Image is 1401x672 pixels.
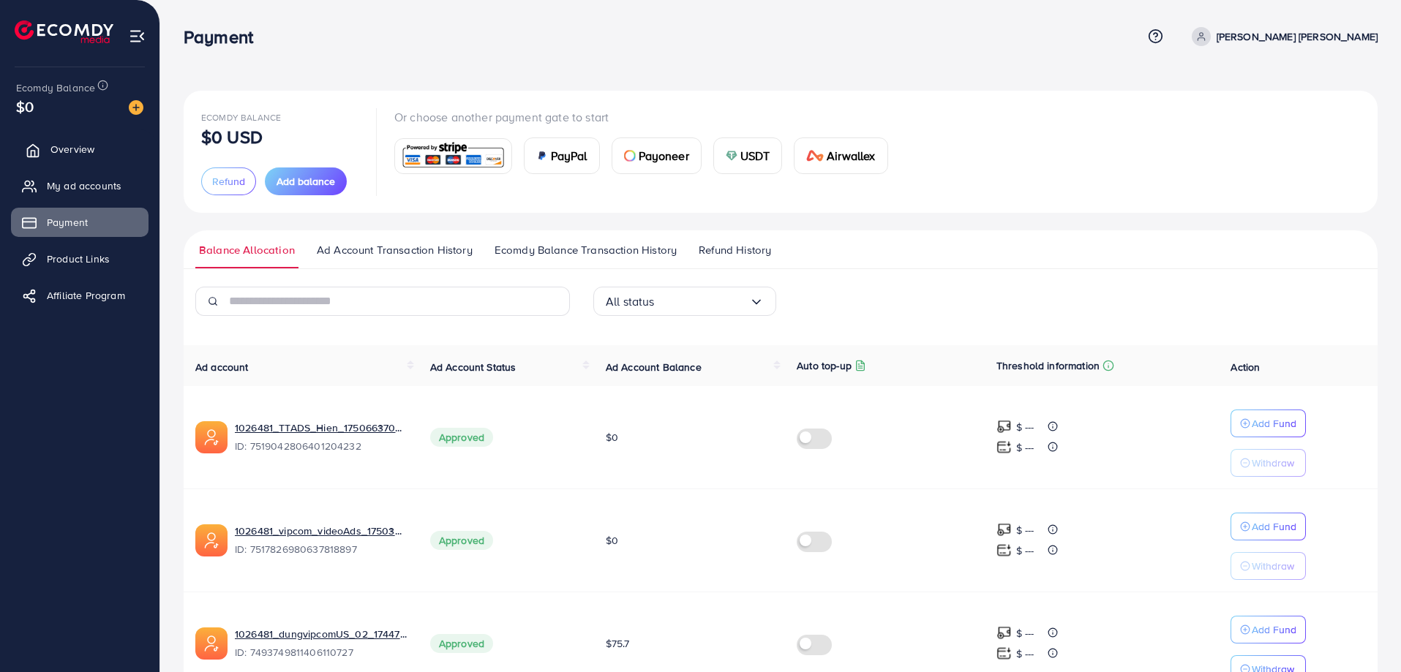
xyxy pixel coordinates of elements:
[797,357,852,374] p: Auto top-up
[1016,542,1034,559] p: $ ---
[430,531,493,550] span: Approved
[399,140,507,172] img: card
[495,242,677,258] span: Ecomdy Balance Transaction History
[1339,606,1390,661] iframe: Chat
[1016,439,1034,456] p: $ ---
[195,627,228,660] img: ic-ads-acc.e4c84228.svg
[47,252,110,266] span: Product Links
[1252,621,1296,638] p: Add Fund
[129,28,146,45] img: menu
[11,281,149,310] a: Affiliate Program
[1231,552,1306,580] button: Withdraw
[235,439,407,453] span: ID: 7519042806401204232
[11,208,149,237] a: Payment
[1252,518,1296,535] p: Add Fund
[195,524,228,556] img: ic-ads-acc.e4c84228.svg
[1231,409,1306,437] button: Add Fund
[47,215,88,230] span: Payment
[16,80,95,95] span: Ecomdy Balance
[536,150,548,162] img: card
[184,26,265,48] h3: Payment
[430,360,517,374] span: Ad Account Status
[726,150,737,162] img: card
[806,150,824,162] img: card
[606,430,618,445] span: $0
[606,533,618,548] span: $0
[235,420,407,435] a: 1026481_TTADS_Hien_1750663705167
[593,287,776,316] div: Search for option
[612,137,702,174] a: cardPayoneer
[430,634,493,653] span: Approved
[235,645,407,660] span: ID: 7493749811406110727
[201,128,263,146] p: $0 USD
[1252,557,1294,575] p: Withdraw
[606,636,630,651] span: $75.7
[201,111,281,124] span: Ecomdy Balance
[1016,645,1034,662] p: $ ---
[1231,513,1306,540] button: Add Fund
[277,174,335,189] span: Add balance
[606,290,655,313] span: All status
[1231,360,1260,374] span: Action
[699,242,771,258] span: Refund History
[11,171,149,200] a: My ad accounts
[235,627,407,660] div: <span class='underline'>1026481_dungvipcomUS_02_1744774713900</span></br>7493749811406110727
[606,360,702,374] span: Ad Account Balance
[996,646,1012,661] img: top-up amount
[624,150,636,162] img: card
[639,147,689,165] span: Payoneer
[235,524,407,557] div: <span class='underline'>1026481_vipcom_videoAds_1750380509111</span></br>7517826980637818897
[235,542,407,556] span: ID: 7517826980637818897
[199,242,295,258] span: Balance Allocation
[16,96,34,117] span: $0
[317,242,473,258] span: Ad Account Transaction History
[47,178,121,193] span: My ad accounts
[212,174,245,189] span: Refund
[1252,415,1296,432] p: Add Fund
[713,137,783,174] a: cardUSDT
[235,420,407,454] div: <span class='underline'>1026481_TTADS_Hien_1750663705167</span></br>7519042806401204232
[794,137,887,174] a: cardAirwallex
[394,138,512,174] a: card
[195,360,249,374] span: Ad account
[1016,521,1034,539] p: $ ---
[740,147,770,165] span: USDT
[996,357,1100,374] p: Threshold information
[394,108,900,126] p: Or choose another payment gate to start
[1217,28,1378,45] p: [PERSON_NAME] [PERSON_NAME]
[1016,418,1034,436] p: $ ---
[50,142,94,156] span: Overview
[524,137,600,174] a: cardPayPal
[15,20,113,43] img: logo
[47,288,125,303] span: Affiliate Program
[827,147,875,165] span: Airwallex
[996,625,1012,641] img: top-up amount
[195,421,228,453] img: ic-ads-acc.e4c84228.svg
[129,100,143,115] img: image
[551,147,587,165] span: PayPal
[996,419,1012,434] img: top-up amount
[235,524,407,538] a: 1026481_vipcom_videoAds_1750380509111
[1231,449,1306,477] button: Withdraw
[1231,616,1306,643] button: Add Fund
[201,167,256,195] button: Refund
[235,627,407,641] a: 1026481_dungvipcomUS_02_1744774713900
[996,439,1012,455] img: top-up amount
[430,428,493,447] span: Approved
[655,290,749,313] input: Search for option
[1016,624,1034,642] p: $ ---
[996,543,1012,558] img: top-up amount
[265,167,347,195] button: Add balance
[996,522,1012,537] img: top-up amount
[11,135,149,164] a: Overview
[1186,27,1378,46] a: [PERSON_NAME] [PERSON_NAME]
[1252,454,1294,472] p: Withdraw
[11,244,149,273] a: Product Links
